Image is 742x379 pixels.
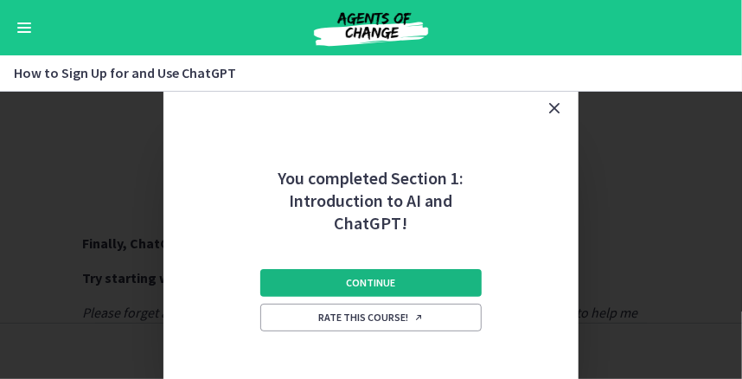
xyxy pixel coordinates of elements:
span: Rate this course! [318,311,424,324]
span: Continue [347,276,396,290]
i: Opens in a new window [413,312,424,323]
button: Close [530,84,579,132]
button: Enable menu [14,17,35,38]
button: Continue [260,269,482,297]
img: Agents of Change Social Work Test Prep [267,7,475,48]
h2: You completed Section 1: Introduction to AI and ChatGPT! [257,132,485,234]
h3: How to Sign Up for and Use ChatGPT [14,62,707,83]
a: Rate this course! Opens in a new window [260,304,482,331]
